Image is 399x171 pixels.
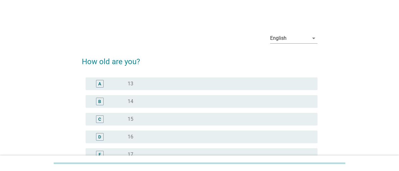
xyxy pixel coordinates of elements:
label: 16 [128,134,133,140]
div: A [98,80,101,87]
label: 14 [128,98,133,105]
h2: How old are you? [82,50,317,67]
div: B [98,98,101,105]
label: 17 [128,151,133,158]
i: arrow_drop_down [310,34,317,42]
div: English [270,35,287,41]
label: 15 [128,116,133,122]
div: C [98,116,101,122]
div: E [99,151,101,158]
label: 13 [128,81,133,87]
div: D [98,133,101,140]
